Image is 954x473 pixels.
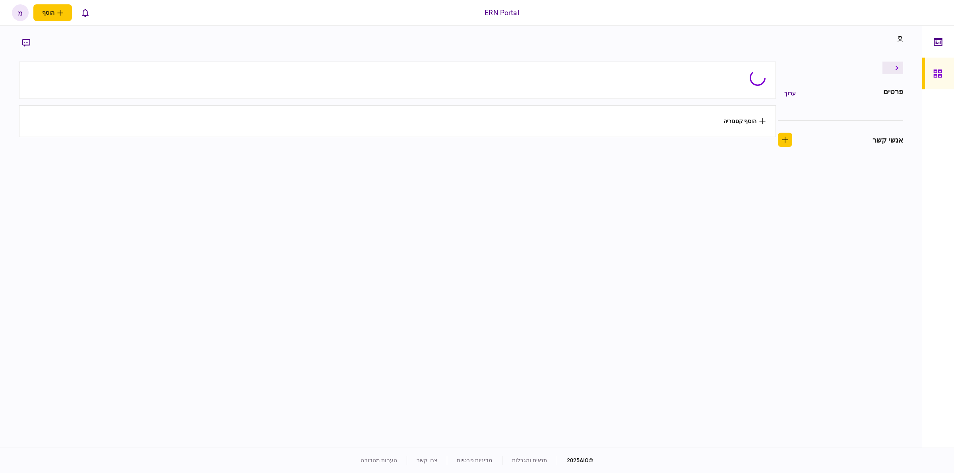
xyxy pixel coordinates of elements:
[883,86,903,100] div: פרטים
[873,135,903,145] div: אנשי קשר
[485,8,519,18] div: ERN Portal
[457,457,493,463] a: מדיניות פרטיות
[723,118,766,124] button: הוסף קטגוריה
[512,457,547,463] a: תנאים והגבלות
[33,4,72,21] button: פתח תפריט להוספת לקוח
[778,86,802,100] button: ערוך
[417,457,437,463] a: צרו קשר
[557,456,593,465] div: © 2025 AIO
[77,4,93,21] button: פתח רשימת התראות
[12,4,29,21] button: מ
[361,457,397,463] a: הערות מהדורה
